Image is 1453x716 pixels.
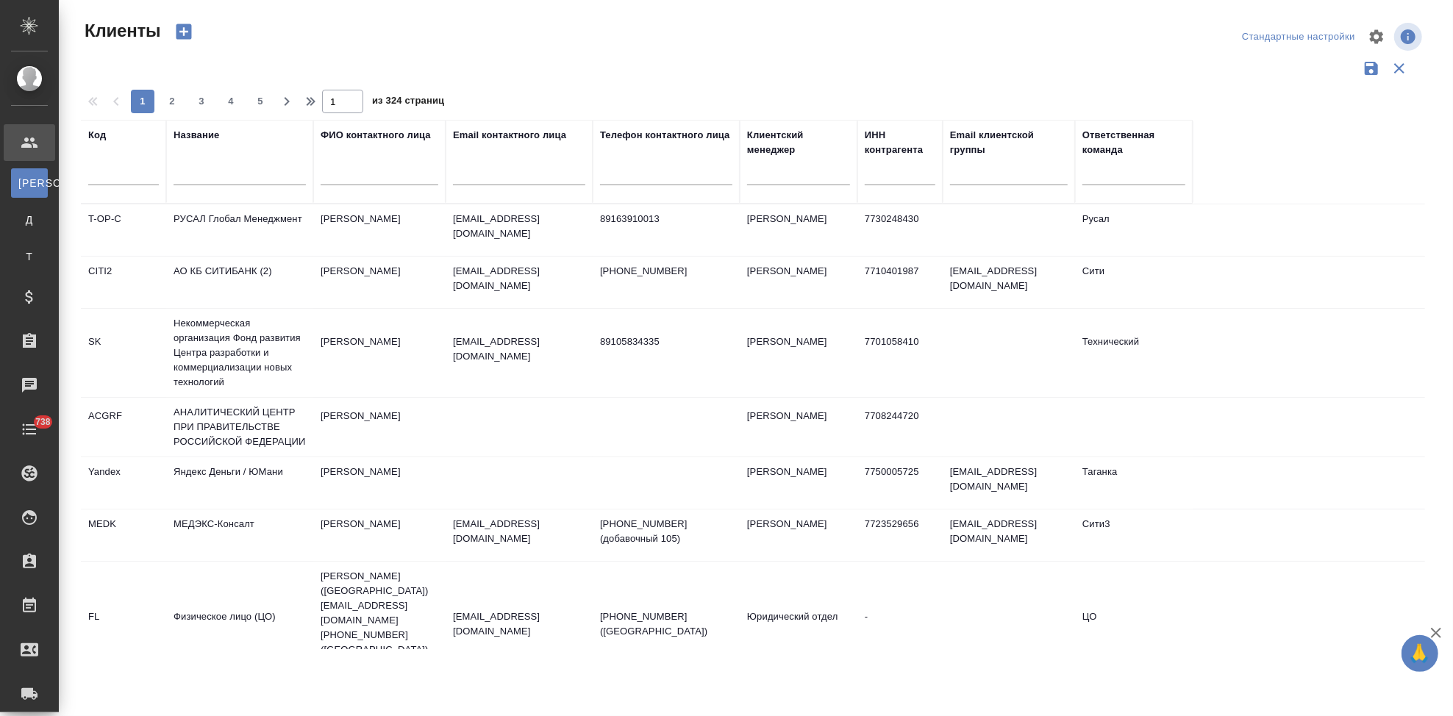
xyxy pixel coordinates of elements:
[190,94,213,109] span: 3
[943,257,1075,308] td: [EMAIL_ADDRESS][DOMAIN_NAME]
[313,327,446,379] td: [PERSON_NAME]
[81,401,166,453] td: ACGRF
[313,509,446,561] td: [PERSON_NAME]
[1075,509,1193,561] td: Сити3
[857,401,943,453] td: 7708244720
[1238,26,1359,49] div: split button
[160,90,184,113] button: 2
[81,204,166,256] td: T-OP-C
[166,457,313,509] td: Яндекс Деньги / ЮМани
[18,212,40,227] span: Д
[1402,635,1438,672] button: 🙏
[321,128,431,143] div: ФИО контактного лица
[600,212,732,226] p: 89163910013
[1359,19,1394,54] span: Настроить таблицу
[453,264,585,293] p: [EMAIL_ADDRESS][DOMAIN_NAME]
[1075,457,1193,509] td: Таганка
[943,509,1075,561] td: [EMAIL_ADDRESS][DOMAIN_NAME]
[857,204,943,256] td: 7730248430
[943,457,1075,509] td: [EMAIL_ADDRESS][DOMAIN_NAME]
[313,562,446,694] td: [PERSON_NAME] ([GEOGRAPHIC_DATA]) [EMAIL_ADDRESS][DOMAIN_NAME] [PHONE_NUMBER] ([GEOGRAPHIC_DATA])...
[166,398,313,457] td: АНАЛИТИЧЕСКИЙ ЦЕНТР ПРИ ПРАВИТЕЛЬСТВЕ РОССИЙСКОЙ ФЕДЕРАЦИИ
[740,602,857,654] td: Юридический отдел
[747,128,850,157] div: Клиентский менеджер
[166,204,313,256] td: РУСАЛ Глобал Менеджмент
[313,257,446,308] td: [PERSON_NAME]
[600,264,732,279] p: [PHONE_NUMBER]
[190,90,213,113] button: 3
[740,509,857,561] td: [PERSON_NAME]
[740,257,857,308] td: [PERSON_NAME]
[313,401,446,453] td: [PERSON_NAME]
[160,94,184,109] span: 2
[11,168,48,198] a: [PERSON_NAME]
[1075,204,1193,256] td: Русал
[1394,23,1425,51] span: Посмотреть информацию
[166,257,313,308] td: АО КБ СИТИБАНК (2)
[219,90,243,113] button: 4
[600,609,732,639] p: [PHONE_NUMBER] ([GEOGRAPHIC_DATA])
[219,94,243,109] span: 4
[174,128,219,143] div: Название
[1075,327,1193,379] td: Технический
[1407,638,1432,669] span: 🙏
[313,204,446,256] td: [PERSON_NAME]
[11,205,48,235] a: Д
[857,257,943,308] td: 7710401987
[1075,257,1193,308] td: Сити
[740,327,857,379] td: [PERSON_NAME]
[166,509,313,561] td: МЕДЭКС-Консалт
[18,176,40,190] span: [PERSON_NAME]
[18,249,40,264] span: Т
[81,19,160,43] span: Клиенты
[4,411,55,448] a: 738
[857,457,943,509] td: 7750005725
[26,415,60,429] span: 738
[249,90,272,113] button: 5
[453,128,566,143] div: Email контактного лица
[740,457,857,509] td: [PERSON_NAME]
[740,401,857,453] td: [PERSON_NAME]
[81,509,166,561] td: MEDK
[166,309,313,397] td: Некоммерческая организация Фонд развития Центра разработки и коммерциализации новых технологий
[372,92,444,113] span: из 324 страниц
[453,517,585,546] p: [EMAIL_ADDRESS][DOMAIN_NAME]
[453,609,585,639] p: [EMAIL_ADDRESS][DOMAIN_NAME]
[81,602,166,654] td: FL
[857,509,943,561] td: 7723529656
[600,128,730,143] div: Телефон контактного лица
[600,334,732,349] p: 89105834335
[857,602,943,654] td: -
[453,334,585,364] p: [EMAIL_ADDRESS][DOMAIN_NAME]
[453,212,585,241] p: [EMAIL_ADDRESS][DOMAIN_NAME]
[88,128,106,143] div: Код
[81,327,166,379] td: SK
[166,19,201,44] button: Создать
[1357,54,1385,82] button: Сохранить фильтры
[1075,602,1193,654] td: ЦО
[81,457,166,509] td: Yandex
[865,128,935,157] div: ИНН контрагента
[950,128,1068,157] div: Email клиентской группы
[11,242,48,271] a: Т
[81,257,166,308] td: CITI2
[249,94,272,109] span: 5
[1082,128,1185,157] div: Ответственная команда
[166,602,313,654] td: Физическое лицо (ЦО)
[600,517,732,546] p: [PHONE_NUMBER] (добавочный 105)
[313,457,446,509] td: [PERSON_NAME]
[857,327,943,379] td: 7701058410
[740,204,857,256] td: [PERSON_NAME]
[1385,54,1413,82] button: Сбросить фильтры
